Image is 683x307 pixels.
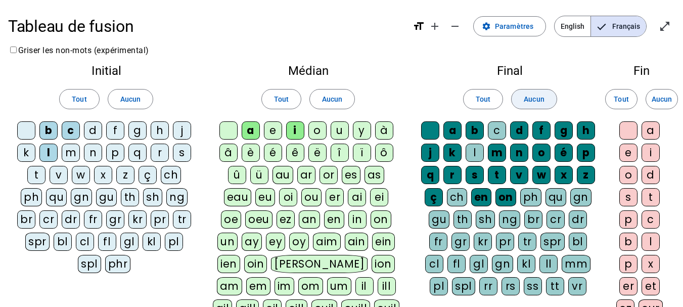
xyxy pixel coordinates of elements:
input: Griser les non-mots (expérimental) [10,47,17,53]
div: a [443,121,462,140]
div: th [121,188,139,206]
div: a [242,121,260,140]
div: qu [46,188,67,206]
mat-button-toggle-group: Language selection [554,16,647,37]
div: en [471,188,491,206]
h2: Final [420,65,600,77]
div: p [106,144,124,162]
button: Aucun [309,89,355,109]
div: x [642,255,660,273]
mat-icon: format_size [413,20,425,32]
div: oe [221,210,241,229]
div: ion [372,255,395,273]
div: v [50,166,68,184]
div: kl [517,255,535,273]
div: oin [244,255,267,273]
div: ü [250,166,268,184]
div: gl [120,233,139,251]
span: English [555,16,590,36]
div: i [286,121,304,140]
div: v [510,166,528,184]
span: Aucun [120,93,141,105]
div: m [488,144,506,162]
div: p [577,144,595,162]
div: spl [452,277,475,295]
div: s [173,144,191,162]
div: am [217,277,242,295]
div: aim [313,233,341,251]
div: dr [62,210,80,229]
div: pr [496,233,514,251]
div: et [642,277,660,295]
div: c [642,210,660,229]
div: fr [84,210,102,229]
div: gn [492,255,513,273]
div: br [17,210,35,229]
button: Diminuer la taille de la police [445,16,465,36]
div: cr [547,210,565,229]
button: Aucun [646,89,678,109]
div: au [272,166,293,184]
div: gu [96,188,117,206]
div: en [324,210,344,229]
div: ll [539,255,558,273]
div: spl [78,255,101,273]
div: t [27,166,45,184]
div: phr [105,255,131,273]
div: ei [370,188,388,206]
div: gr [106,210,124,229]
div: w [72,166,90,184]
span: Aucun [524,93,544,105]
div: q [128,144,147,162]
div: on [371,210,391,229]
div: i [642,144,660,162]
h2: Médian [212,65,403,77]
div: as [365,166,384,184]
div: s [619,188,638,206]
div: c [488,121,506,140]
div: vr [568,277,586,295]
div: kr [128,210,147,229]
div: sh [143,188,162,206]
div: dr [569,210,587,229]
div: um [327,277,351,295]
div: ç [425,188,443,206]
span: Paramètres [495,20,533,32]
div: ng [499,210,520,229]
div: x [555,166,573,184]
div: ein [372,233,395,251]
div: ç [139,166,157,184]
div: gn [71,188,92,206]
div: er [326,188,344,206]
div: ar [297,166,315,184]
div: à [375,121,393,140]
div: gr [451,233,470,251]
div: ss [524,277,542,295]
div: ain [345,233,369,251]
div: q [421,166,439,184]
div: spr [540,233,565,251]
span: Tout [614,93,628,105]
mat-icon: open_in_full [659,20,671,32]
div: ng [166,188,188,206]
div: pl [430,277,448,295]
div: ez [277,210,295,229]
div: rr [479,277,497,295]
div: s [466,166,484,184]
div: [PERSON_NAME] [271,255,368,273]
div: fr [429,233,447,251]
div: ai [348,188,366,206]
div: es [342,166,360,184]
button: Augmenter la taille de la police [425,16,445,36]
button: Aucun [511,89,557,109]
div: oy [289,233,309,251]
div: qu [545,188,566,206]
div: in [348,210,367,229]
div: b [466,121,484,140]
div: d [84,121,102,140]
div: b [619,233,638,251]
div: ô [375,144,393,162]
div: gl [470,255,488,273]
div: om [298,277,323,295]
div: tt [546,277,564,295]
